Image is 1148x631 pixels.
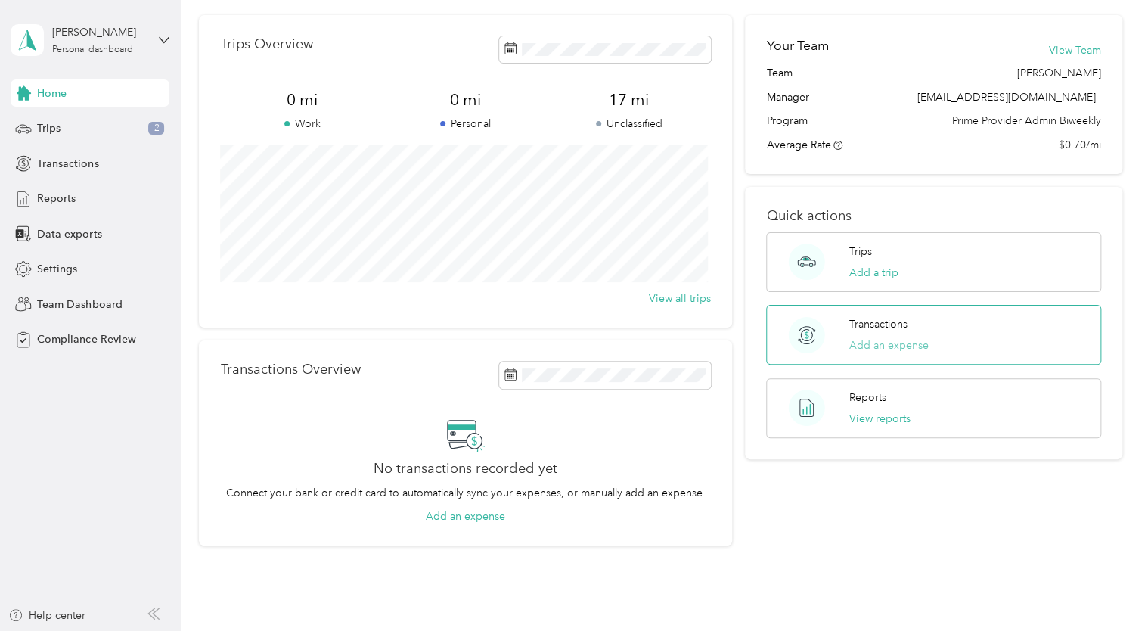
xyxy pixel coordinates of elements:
[374,461,557,477] h2: No transactions recorded yet
[37,191,76,207] span: Reports
[37,297,122,312] span: Team Dashboard
[849,244,872,260] p: Trips
[384,89,548,110] span: 0 mi
[548,116,711,132] p: Unclassified
[37,120,61,136] span: Trips
[52,45,133,54] div: Personal dashboard
[766,65,792,81] span: Team
[426,508,505,524] button: Add an expense
[8,608,85,623] button: Help center
[1049,42,1101,58] button: View Team
[649,291,711,306] button: View all trips
[766,138,830,151] span: Average Rate
[37,261,77,277] span: Settings
[849,316,908,332] p: Transactions
[766,36,828,55] h2: Your Team
[917,91,1096,104] span: [EMAIL_ADDRESS][DOMAIN_NAME]
[226,485,706,501] p: Connect your bank or credit card to automatically sync your expenses, or manually add an expense.
[1063,546,1148,631] iframe: Everlance-gr Chat Button Frame
[766,113,807,129] span: Program
[384,116,548,132] p: Personal
[952,113,1101,129] span: Prime Provider Admin Biweekly
[37,85,67,101] span: Home
[849,337,929,353] button: Add an expense
[849,411,911,427] button: View reports
[849,265,898,281] button: Add a trip
[766,89,808,105] span: Manager
[37,226,101,242] span: Data exports
[220,362,360,378] p: Transactions Overview
[1017,65,1101,81] span: [PERSON_NAME]
[52,24,147,40] div: [PERSON_NAME]
[37,156,98,172] span: Transactions
[220,116,383,132] p: Work
[1059,137,1101,153] span: $0.70/mi
[849,390,886,406] p: Reports
[220,36,312,52] p: Trips Overview
[548,89,711,110] span: 17 mi
[37,331,135,347] span: Compliance Review
[766,208,1100,224] p: Quick actions
[148,122,164,135] span: 2
[220,89,383,110] span: 0 mi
